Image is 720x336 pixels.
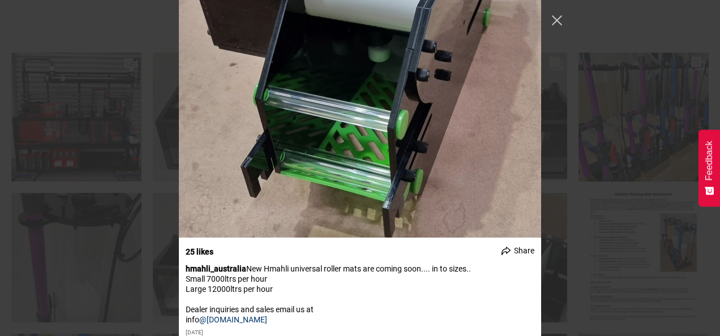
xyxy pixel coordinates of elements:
[199,315,267,324] a: @[DOMAIN_NAME]
[186,264,534,325] div: New Hmahli universal roller mats are coming soon.... in to sizes.. Small 7000ltrs per hour Large ...
[186,247,213,257] div: 25 likes
[704,141,714,180] span: Feedback
[548,11,566,29] button: Close Instagram Feed Popup
[186,329,534,336] div: [DATE]
[186,264,246,273] a: hmahli_australia
[698,130,720,206] button: Feedback - Show survey
[514,245,534,256] span: Share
